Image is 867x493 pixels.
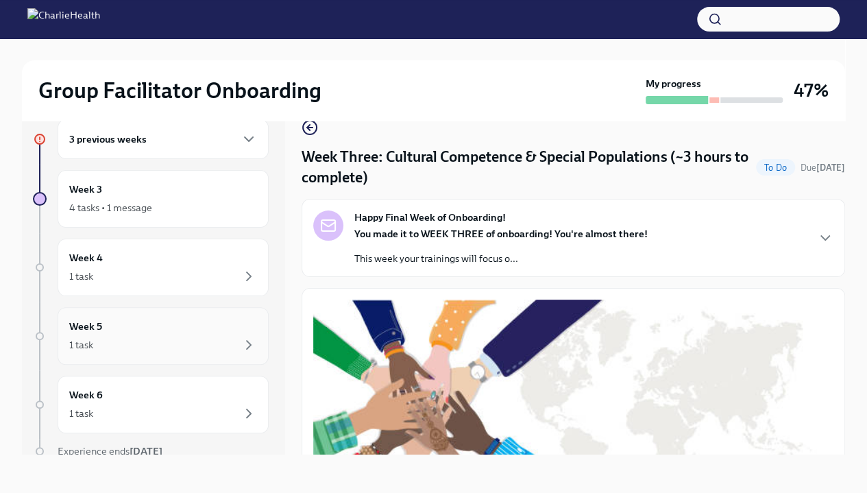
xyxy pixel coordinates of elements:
[69,250,103,265] h6: Week 4
[69,182,102,197] h6: Week 3
[816,163,845,173] strong: [DATE]
[27,8,100,30] img: CharlieHealth
[38,77,321,104] h2: Group Facilitator Onboarding
[794,78,829,103] h3: 47%
[354,252,648,265] p: This week your trainings will focus o...
[354,228,648,240] strong: You made it to WEEK THREE of onboarding! You're almost there!
[33,170,269,228] a: Week 34 tasks • 1 message
[69,338,93,352] div: 1 task
[302,147,750,188] h4: Week Three: Cultural Competence & Special Populations (~3 hours to complete)
[354,211,506,224] strong: Happy Final Week of Onboarding!
[130,445,162,457] strong: [DATE]
[69,132,147,147] h6: 3 previous weeks
[69,407,93,420] div: 1 task
[801,163,845,173] span: Due
[801,161,845,174] span: October 6th, 2025 10:00
[33,376,269,433] a: Week 61 task
[69,387,103,402] h6: Week 6
[58,119,269,159] div: 3 previous weeks
[58,445,162,457] span: Experience ends
[69,201,152,215] div: 4 tasks • 1 message
[646,77,701,91] strong: My progress
[33,307,269,365] a: Week 51 task
[69,319,102,334] h6: Week 5
[756,163,795,173] span: To Do
[69,269,93,283] div: 1 task
[33,239,269,296] a: Week 41 task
